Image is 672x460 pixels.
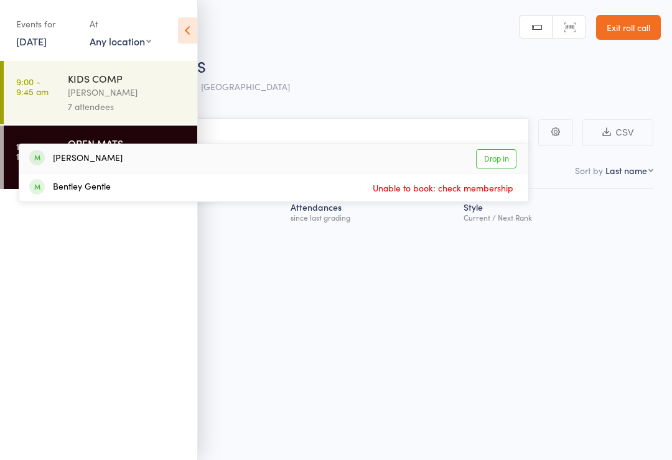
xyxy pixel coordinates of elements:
[68,136,187,150] div: OPEN MATS
[29,180,111,195] div: Bentley Gentle
[19,118,529,147] input: Search by name
[201,80,290,93] span: [GEOGRAPHIC_DATA]
[596,15,661,40] a: Exit roll call
[286,195,459,228] div: Atten­dances
[16,34,47,48] a: [DATE]
[464,213,648,221] div: Current / Next Rank
[476,149,516,168] a: Drop in
[16,14,77,34] div: Events for
[291,213,454,221] div: since last grading
[370,178,516,197] span: Unable to book: check membership
[575,164,603,177] label: Sort by
[68,85,187,99] div: [PERSON_NAME]
[90,14,151,34] div: At
[459,195,653,228] div: Style
[121,195,286,228] div: Next Payment
[90,34,151,48] div: Any location
[605,164,647,177] div: Last name
[16,141,49,161] time: 10:00 - 11:30 am
[68,71,187,85] div: KIDS COMP
[4,61,197,124] a: 9:00 -9:45 amKIDS COMP[PERSON_NAME]7 attendees
[68,99,187,114] div: 7 attendees
[16,76,49,96] time: 9:00 - 9:45 am
[4,126,197,189] a: 10:00 -11:30 amOPEN MATS[PERSON_NAME]0 attendees
[582,119,653,146] button: CSV
[29,152,123,166] div: [PERSON_NAME]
